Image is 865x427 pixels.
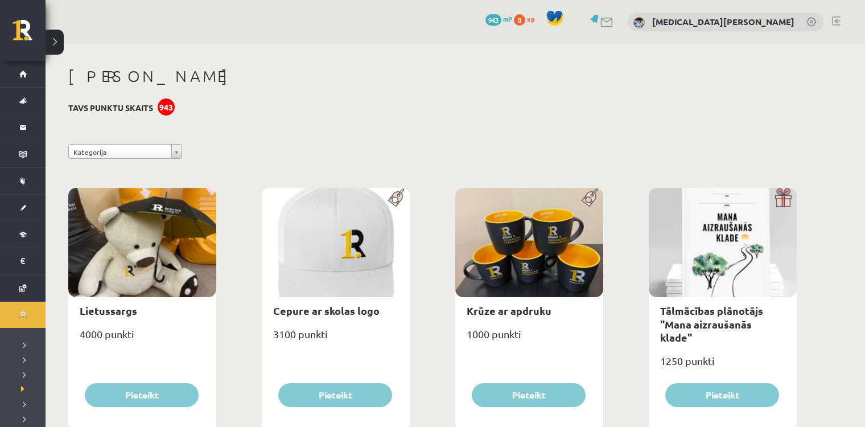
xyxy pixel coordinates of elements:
[80,304,137,317] a: Lietussargs
[665,383,779,407] button: Pieteikt
[273,304,380,317] a: Cepure ar skolas logo
[578,188,603,207] img: Populāra prece
[262,325,410,353] div: 3100 punkti
[514,14,525,26] span: 0
[649,351,797,380] div: 1250 punkti
[158,98,175,116] div: 943
[485,14,512,23] a: 943 mP
[455,325,603,353] div: 1000 punkti
[68,67,797,86] h1: [PERSON_NAME]
[527,14,534,23] span: xp
[68,103,153,113] h3: Tavs punktu skaits
[660,304,763,344] a: Tālmācības plānotājs "Mana aizraušanās klade"
[771,188,797,207] img: Dāvana ar pārsteigumu
[68,325,216,353] div: 4000 punkti
[384,188,410,207] img: Populāra prece
[514,14,540,23] a: 0 xp
[485,14,501,26] span: 943
[472,383,586,407] button: Pieteikt
[467,304,551,317] a: Krūze ar apdruku
[278,383,392,407] button: Pieteikt
[633,17,645,28] img: Nikita Kokorevs
[85,383,199,407] button: Pieteikt
[13,20,46,48] a: Rīgas 1. Tālmācības vidusskola
[503,14,512,23] span: mP
[73,145,167,159] span: Kategorija
[68,144,182,159] a: Kategorija
[652,16,794,27] a: [MEDICAL_DATA][PERSON_NAME]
